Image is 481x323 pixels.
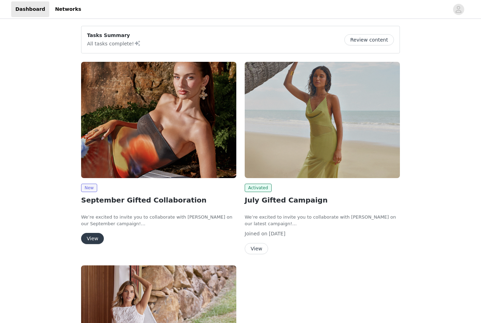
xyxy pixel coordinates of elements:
a: Networks [51,1,85,17]
a: Dashboard [11,1,49,17]
p: All tasks complete! [87,39,141,47]
button: Review content [344,34,394,45]
a: View [81,236,104,241]
p: We’re excited to invite you to collaborate with [PERSON_NAME] on our latest campaign! [245,214,400,227]
button: View [81,233,104,244]
span: [DATE] [269,231,285,236]
h2: September Gifted Collaboration [81,195,236,205]
p: Tasks Summary [87,32,141,39]
span: Joined on [245,231,267,236]
span: Activated [245,184,272,192]
div: avatar [455,4,462,15]
img: Peppermayo EU [81,62,236,178]
span: New [81,184,97,192]
button: View [245,243,268,254]
a: View [245,246,268,251]
img: Peppermayo AUS [245,62,400,178]
p: We’re excited to invite you to collaborate with [PERSON_NAME] on our September campaign! [81,214,236,227]
h2: July Gifted Campaign [245,195,400,205]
